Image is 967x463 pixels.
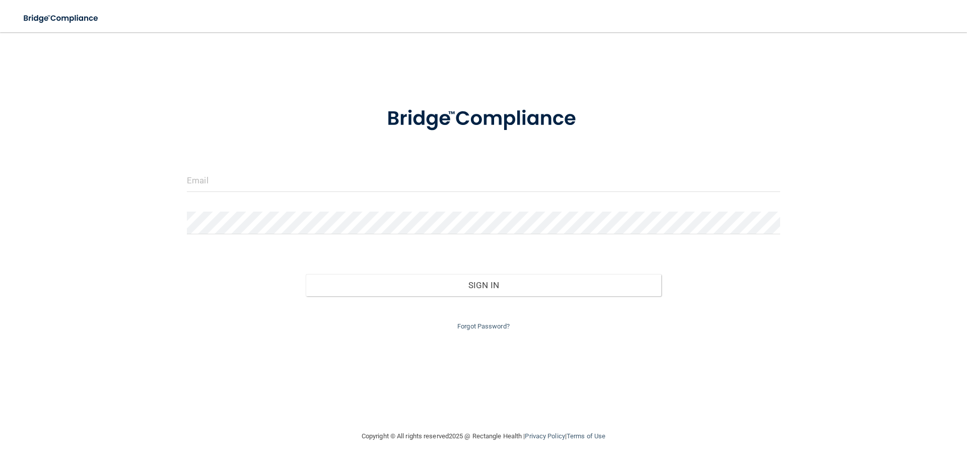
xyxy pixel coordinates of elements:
[366,93,601,145] img: bridge_compliance_login_screen.278c3ca4.svg
[525,432,565,440] a: Privacy Policy
[187,169,780,192] input: Email
[457,322,510,330] a: Forgot Password?
[300,420,667,452] div: Copyright © All rights reserved 2025 @ Rectangle Health | |
[306,274,662,296] button: Sign In
[15,8,108,29] img: bridge_compliance_login_screen.278c3ca4.svg
[567,432,605,440] a: Terms of Use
